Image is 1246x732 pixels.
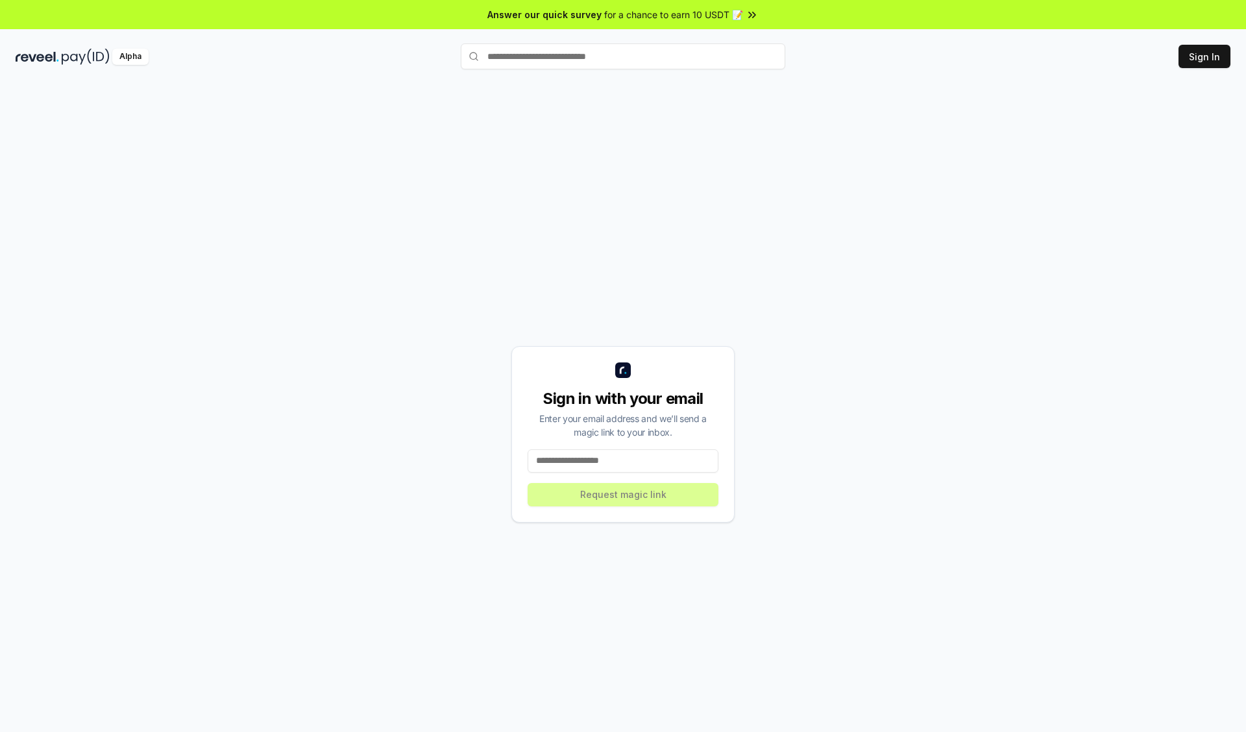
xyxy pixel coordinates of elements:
span: Answer our quick survey [487,8,602,21]
img: pay_id [62,49,110,65]
div: Alpha [112,49,149,65]
button: Sign In [1179,45,1230,68]
div: Enter your email address and we’ll send a magic link to your inbox. [528,412,718,439]
div: Sign in with your email [528,388,718,409]
span: for a chance to earn 10 USDT 📝 [604,8,743,21]
img: logo_small [615,362,631,378]
img: reveel_dark [16,49,59,65]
